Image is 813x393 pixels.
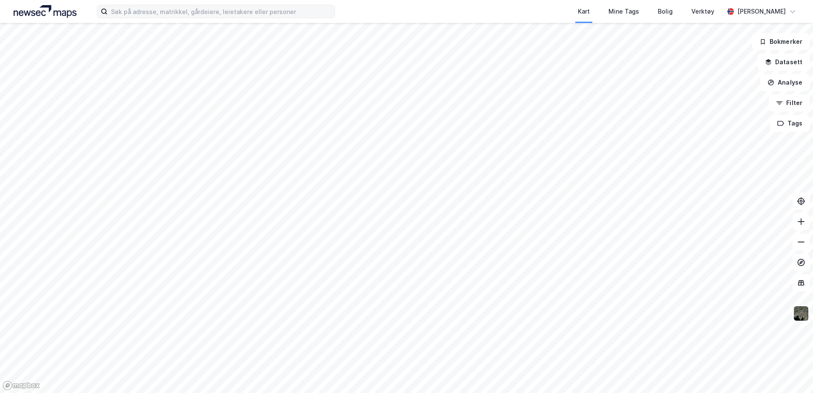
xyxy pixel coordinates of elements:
div: Verktøy [691,6,714,17]
div: [PERSON_NAME] [737,6,786,17]
a: Mapbox homepage [3,381,40,390]
img: 9k= [793,305,809,322]
button: Bokmerker [752,33,810,50]
input: Søk på adresse, matrikkel, gårdeiere, leietakere eller personer [108,5,335,18]
img: logo.a4113a55bc3d86da70a041830d287a7e.svg [14,5,77,18]
div: Mine Tags [608,6,639,17]
div: Kart [578,6,590,17]
button: Filter [769,94,810,111]
button: Analyse [760,74,810,91]
iframe: Chat Widget [770,352,813,393]
div: Bolig [658,6,673,17]
button: Datasett [758,54,810,71]
button: Tags [770,115,810,132]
